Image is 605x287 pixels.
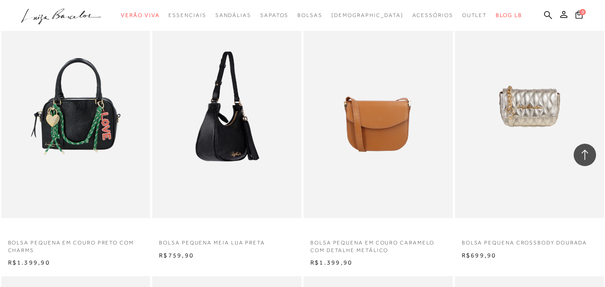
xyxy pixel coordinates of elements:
[297,12,322,18] span: Bolsas
[496,12,522,18] span: BLOG LB
[168,12,206,18] span: Essenciais
[462,7,487,24] a: categoryNavScreenReaderText
[121,12,159,18] span: Verão Viva
[573,10,585,22] button: 0
[260,7,288,24] a: categoryNavScreenReaderText
[462,252,497,259] span: R$699,90
[159,252,194,259] span: R$759,90
[331,12,403,18] span: [DEMOGRAPHIC_DATA]
[579,9,586,15] span: 0
[215,12,251,18] span: Sandálias
[496,7,522,24] a: BLOG LB
[297,7,322,24] a: categoryNavScreenReaderText
[1,234,150,254] a: BOLSA PEQUENA EM COURO PRETO COM CHARMS
[331,7,403,24] a: noSubCategoriesText
[8,259,50,266] span: R$1.399,90
[310,259,352,266] span: R$1.399,90
[121,7,159,24] a: categoryNavScreenReaderText
[215,7,251,24] a: categoryNavScreenReaderText
[412,7,453,24] a: categoryNavScreenReaderText
[455,234,604,247] a: BOLSA PEQUENA CROSSBODY DOURADA
[260,12,288,18] span: Sapatos
[304,234,453,254] a: BOLSA PEQUENA EM COURO CARAMELO COM DETALHE METÁLICO
[462,12,487,18] span: Outlet
[152,234,301,247] a: BOLSA PEQUENA MEIA LUA PRETA
[168,7,206,24] a: categoryNavScreenReaderText
[412,12,453,18] span: Acessórios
